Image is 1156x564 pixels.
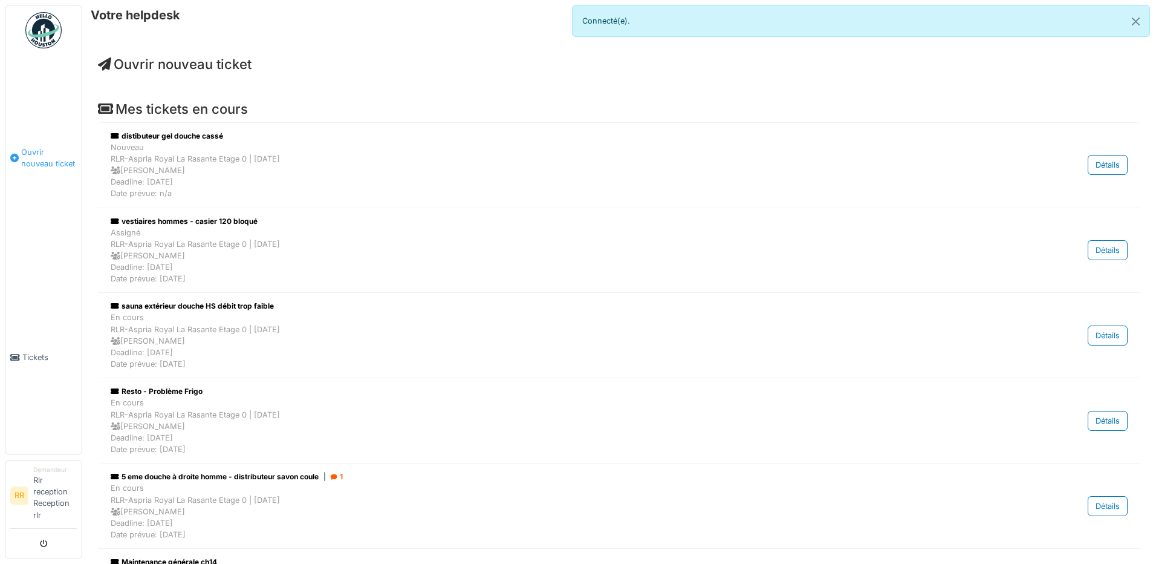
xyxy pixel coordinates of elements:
[111,227,979,285] div: Assigné RLR-Aspria Royal La Rasante Etage 0 | [DATE] [PERSON_NAME] Deadline: [DATE] Date prévue: ...
[1122,5,1149,38] button: Close
[111,142,979,200] div: Nouveau RLR-Aspria Royal La Rasante Etage 0 | [DATE] [PERSON_NAME] Deadline: [DATE] Date prévue: n/a
[108,298,1131,373] a: sauna extérieur douche HS débit trop faible En coursRLR-Aspria Royal La Rasante Etage 0 | [DATE] ...
[111,216,979,227] div: vestiaires hommes - casier 120 bloqué
[21,146,77,169] span: Ouvrir nouveau ticket
[10,465,77,529] a: RR DemandeurRlr reception Reception rlr
[5,260,82,454] a: Tickets
[1088,240,1128,260] div: Détails
[111,301,979,312] div: sauna extérieur douche HS débit trop faible
[111,397,979,455] div: En cours RLR-Aspria Royal La Rasante Etage 0 | [DATE] [PERSON_NAME] Deadline: [DATE] Date prévue:...
[111,386,979,397] div: Resto - Problème Frigo
[33,465,77,526] li: Rlr reception Reception rlr
[111,471,979,482] div: 5 eme douche à droite homme - distributeur savon coule
[22,352,77,363] span: Tickets
[33,465,77,474] div: Demandeur
[108,383,1131,458] a: Resto - Problème Frigo En coursRLR-Aspria Royal La Rasante Etage 0 | [DATE] [PERSON_NAME]Deadline...
[108,468,1131,543] a: 5 eme douche à droite homme - distributeur savon coule| 1 En coursRLR-Aspria Royal La Rasante Eta...
[331,471,343,482] div: 1
[111,312,979,370] div: En cours RLR-Aspria Royal La Rasante Etage 0 | [DATE] [PERSON_NAME] Deadline: [DATE] Date prévue:...
[108,213,1131,288] a: vestiaires hommes - casier 120 bloqué AssignéRLR-Aspria Royal La Rasante Etage 0 | [DATE] [PERSON...
[108,128,1131,203] a: distibuteur gel douche cassé NouveauRLR-Aspria Royal La Rasante Etage 0 | [DATE] [PERSON_NAME]Dea...
[98,101,1140,117] h4: Mes tickets en cours
[1088,411,1128,431] div: Détails
[1088,496,1128,516] div: Détails
[572,5,1150,37] div: Connecté(e).
[1088,155,1128,175] div: Détails
[5,55,82,260] a: Ouvrir nouveau ticket
[91,8,180,22] h6: Votre helpdesk
[25,12,62,48] img: Badge_color-CXgf-gQk.svg
[98,56,252,72] a: Ouvrir nouveau ticket
[111,131,979,142] div: distibuteur gel douche cassé
[323,471,326,482] span: |
[111,482,979,540] div: En cours RLR-Aspria Royal La Rasante Etage 0 | [DATE] [PERSON_NAME] Deadline: [DATE] Date prévue:...
[10,487,28,505] li: RR
[1088,326,1128,346] div: Détails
